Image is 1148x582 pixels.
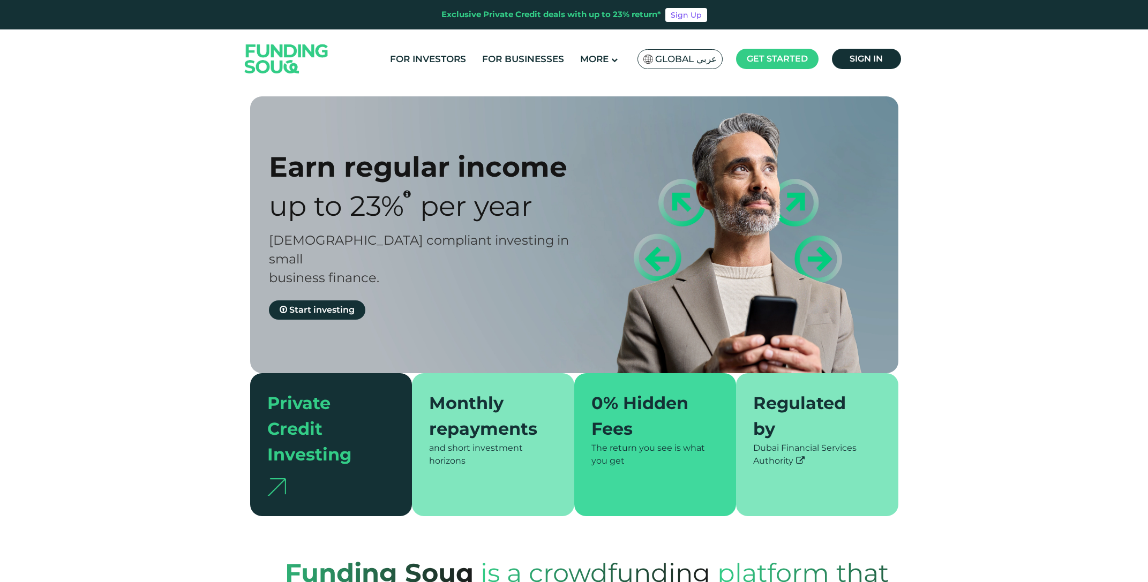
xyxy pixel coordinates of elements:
a: For Investors [387,50,469,68]
span: More [580,54,609,64]
div: Earn regular income [269,150,593,184]
div: Exclusive Private Credit deals with up to 23% return* [441,9,661,21]
span: [DEMOGRAPHIC_DATA] compliant investing in small business finance. [269,232,569,285]
div: Monthly repayments [429,390,544,442]
span: Up to 23% [269,189,404,223]
div: Private Credit Investing [267,390,382,467]
div: 0% Hidden Fees [591,390,707,442]
div: The return you see is what you get [591,442,719,467]
span: Start investing [289,305,355,315]
i: 23% IRR (expected) ~ 15% Net yield (expected) [403,190,411,198]
a: Sign in [832,49,901,69]
span: Sign in [850,54,883,64]
a: Start investing [269,300,365,320]
img: SA Flag [643,55,653,64]
img: Logo [234,32,339,86]
a: For Businesses [479,50,567,68]
span: Global عربي [655,53,717,65]
div: Dubai Financial Services Authority [753,442,881,467]
img: arrow [267,478,286,496]
div: and short investment horizons [429,442,557,467]
span: Per Year [420,189,532,223]
div: Regulated by [753,390,868,442]
span: Get started [747,54,808,64]
a: Sign Up [665,8,707,22]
